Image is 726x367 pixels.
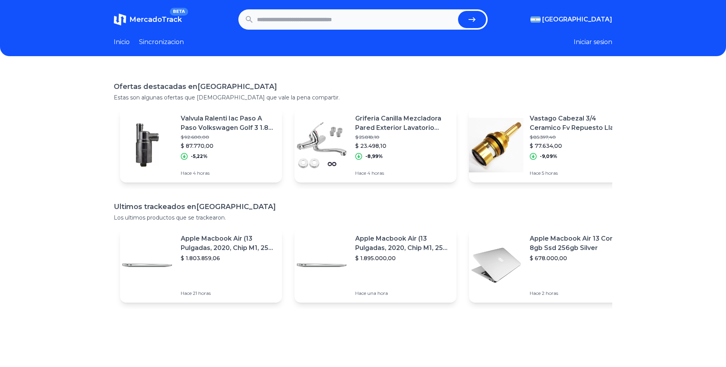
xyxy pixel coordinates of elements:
p: $ 85.397,40 [530,134,625,140]
a: Featured imageGriferia Canilla Mezcladora Pared Exterior Lavatorio Cocina.$ 25.818,10$ 23.498,10-... [294,108,456,183]
a: Featured imageValvula Ralenti Iac Paso A Paso Volkswagen Golf 3 1.8 Mex$ 92.600,00$ 87.770,00-5,2... [120,108,282,183]
img: Featured image [469,238,523,293]
img: Featured image [294,238,349,293]
p: Hace 21 horas [181,290,276,296]
a: Featured imageApple Macbook Air 13 Core I5 8gb Ssd 256gb Silver$ 678.000,00Hace 2 horas [469,228,631,303]
p: $ 92.600,00 [181,134,276,140]
p: Apple Macbook Air (13 Pulgadas, 2020, Chip M1, 256 Gb De Ssd, 8 Gb De Ram) - Plata [355,234,450,253]
a: Inicio [114,37,130,47]
a: Featured imageVastago Cabezal 3/4 Ceramico Fv Repuesto Llave De Paso$ 85.397,40$ 77.634,00-9,09%H... [469,108,631,183]
button: [GEOGRAPHIC_DATA] [530,15,612,24]
p: Apple Macbook Air 13 Core I5 8gb Ssd 256gb Silver [530,234,625,253]
a: Featured imageApple Macbook Air (13 Pulgadas, 2020, Chip M1, 256 Gb De Ssd, 8 Gb De Ram) - Plata$... [294,228,456,303]
h1: Ultimos trackeados en [GEOGRAPHIC_DATA] [114,201,612,212]
p: $ 25.818,10 [355,134,450,140]
span: MercadoTrack [129,15,182,24]
p: Hace 4 horas [355,170,450,176]
img: Featured image [294,118,349,172]
p: $ 678.000,00 [530,254,625,262]
p: $ 77.634,00 [530,142,625,150]
a: Sincronizacion [139,37,184,47]
p: Hace una hora [355,290,450,296]
p: Estas son algunas ofertas que [DEMOGRAPHIC_DATA] que vale la pena compartir. [114,94,612,101]
p: Vastago Cabezal 3/4 Ceramico Fv Repuesto Llave De Paso [530,114,625,133]
a: MercadoTrackBETA [114,13,182,26]
h1: Ofertas destacadas en [GEOGRAPHIC_DATA] [114,81,612,92]
p: -9,09% [540,153,557,160]
img: Featured image [469,118,523,172]
p: $ 1.895.000,00 [355,254,450,262]
p: $ 1.803.859,06 [181,254,276,262]
p: Hace 2 horas [530,290,625,296]
p: Apple Macbook Air (13 Pulgadas, 2020, Chip M1, 256 Gb De Ssd, 8 Gb De Ram) - Plata [181,234,276,253]
p: Valvula Ralenti Iac Paso A Paso Volkswagen Golf 3 1.8 Mex [181,114,276,133]
p: Griferia Canilla Mezcladora Pared Exterior Lavatorio Cocina. [355,114,450,133]
p: $ 87.770,00 [181,142,276,150]
span: [GEOGRAPHIC_DATA] [542,15,612,24]
img: MercadoTrack [114,13,126,26]
button: Iniciar sesion [574,37,612,47]
img: Featured image [120,118,174,172]
p: Los ultimos productos que se trackearon. [114,214,612,222]
img: Featured image [120,238,174,293]
a: Featured imageApple Macbook Air (13 Pulgadas, 2020, Chip M1, 256 Gb De Ssd, 8 Gb De Ram) - Plata$... [120,228,282,303]
p: -5,22% [191,153,208,160]
p: Hace 4 horas [181,170,276,176]
img: Argentina [530,16,541,23]
p: $ 23.498,10 [355,142,450,150]
span: BETA [170,8,188,16]
p: Hace 5 horas [530,170,625,176]
p: -8,99% [365,153,383,160]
